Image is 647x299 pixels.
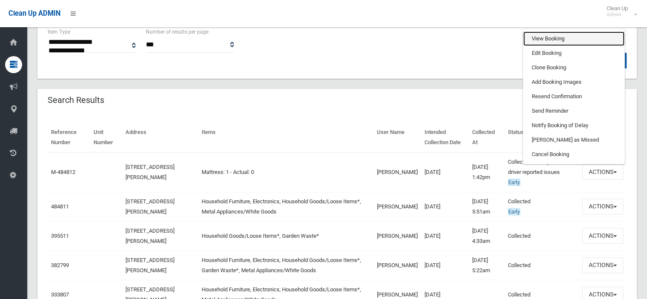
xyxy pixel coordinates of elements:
button: Actions [582,228,623,244]
button: Actions [582,257,623,273]
a: [STREET_ADDRESS][PERSON_NAME] [125,198,174,215]
td: Collected [504,251,579,280]
a: 484811 [51,203,69,210]
td: Collected [504,192,579,221]
th: Items [198,123,373,152]
th: Collected At [469,123,504,152]
th: Status [504,123,579,152]
td: [DATE] 5:22am [469,251,504,280]
a: [STREET_ADDRESS][PERSON_NAME] [125,228,174,244]
td: [PERSON_NAME] [373,192,421,221]
a: 382799 [51,262,69,268]
th: Reference Number [48,123,90,152]
label: Number of results per page [146,27,208,37]
td: [DATE] 1:42pm [469,152,504,192]
span: Clean Up [602,5,636,18]
small: Admin [607,11,628,18]
a: Send Reminder [523,104,624,118]
a: [PERSON_NAME] as Missed [523,133,624,147]
a: [STREET_ADDRESS][PERSON_NAME] [125,257,174,273]
td: Household Goods/Loose Items*, Garden Waste* [198,221,373,251]
td: [PERSON_NAME] [373,251,421,280]
a: 333807 [51,291,69,298]
td: [PERSON_NAME] [373,221,421,251]
a: 395511 [51,233,69,239]
td: Mattress: 1 - Actual: 0 [198,152,373,192]
a: Cancel Booking [523,147,624,162]
a: Edit Booking [523,46,624,60]
a: Resend Confirmation [523,89,624,104]
span: Early [508,179,520,186]
button: Actions [582,164,623,180]
label: Item Type [48,27,70,37]
td: [DATE] [421,221,469,251]
td: Household Furniture, Electronics, Household Goods/Loose Items*, Garden Waste*, Metal Appliances/W... [198,251,373,280]
td: [DATE] 4:33am [469,221,504,251]
header: Search Results [37,92,114,108]
th: Address [122,123,198,152]
td: [DATE] 5:51am [469,192,504,221]
span: Clean Up ADMIN [9,9,60,17]
a: M-484812 [51,169,75,175]
a: Notify Booking of Delay [523,118,624,133]
button: Actions [582,199,623,214]
td: Collected [504,221,579,251]
th: Unit Number [90,123,122,152]
a: Add Booking Images [523,75,624,89]
td: [DATE] [421,152,469,192]
th: User Name [373,123,421,152]
td: [DATE] [421,192,469,221]
td: [DATE] [421,251,469,280]
a: View Booking [523,31,624,46]
a: [STREET_ADDRESS][PERSON_NAME] [125,164,174,180]
td: Collection attempted but driver reported issues [504,152,579,192]
a: Clone Booking [523,60,624,75]
th: Intended Collection Date [421,123,469,152]
td: [PERSON_NAME] [373,152,421,192]
span: Early [508,208,520,215]
td: Household Furniture, Electronics, Household Goods/Loose Items*, Metal Appliances/White Goods [198,192,373,221]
